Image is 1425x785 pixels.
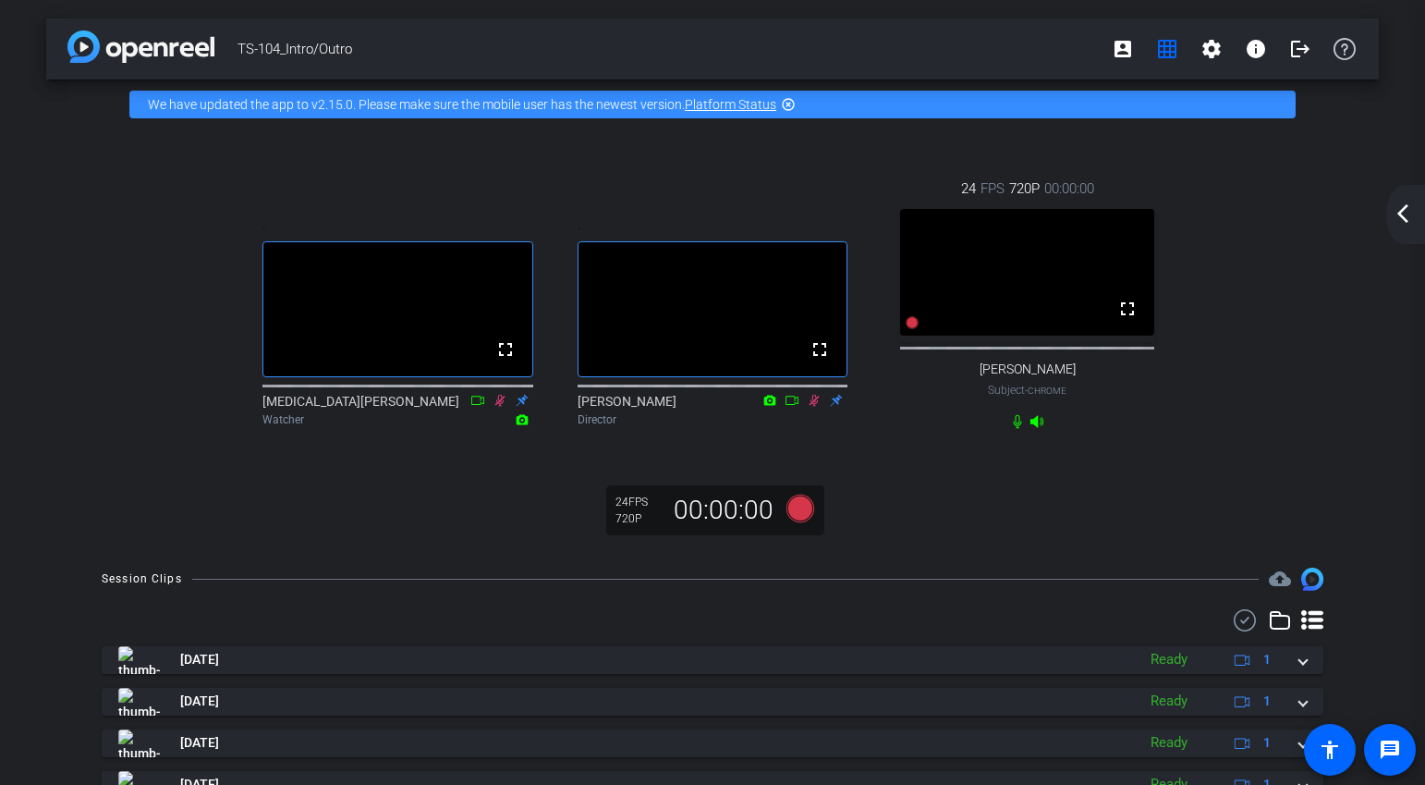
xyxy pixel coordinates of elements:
span: [DATE] [180,733,219,753]
span: 1 [1263,733,1271,753]
img: thumb-nail [118,730,160,757]
span: [PERSON_NAME] [980,362,1076,377]
div: . [262,209,533,241]
span: - [1025,384,1028,397]
span: Destinations for your clips [1269,568,1291,590]
mat-expansion-panel-header: thumb-nail[DATE]Ready1 [102,730,1323,757]
mat-expansion-panel-header: thumb-nail[DATE]Ready1 [102,688,1323,716]
div: Session Clips [102,570,182,588]
span: 1 [1263,650,1271,669]
mat-icon: settings [1200,38,1223,60]
mat-icon: arrow_back_ios_new [1392,202,1414,225]
mat-icon: logout [1289,38,1311,60]
img: thumb-nail [118,646,160,674]
span: 24 [961,178,976,199]
span: Subject [988,382,1066,399]
mat-icon: grid_on [1156,38,1178,60]
mat-icon: fullscreen [809,338,831,361]
mat-icon: cloud_upload [1269,568,1291,590]
mat-expansion-panel-header: thumb-nail[DATE]Ready1 [102,646,1323,674]
div: 720P [615,511,662,526]
div: [PERSON_NAME] [578,392,848,428]
div: [MEDICAL_DATA][PERSON_NAME] [262,392,533,428]
img: thumb-nail [118,688,160,716]
span: 1 [1263,692,1271,711]
div: Ready [1141,649,1197,670]
div: 00:00:00 [662,495,786,526]
img: Session clips [1301,568,1323,590]
div: . [578,209,848,241]
span: FPS [980,178,1005,199]
div: Director [578,411,848,428]
span: FPS [628,496,648,509]
span: Chrome [1028,386,1066,396]
mat-icon: fullscreen [494,338,517,361]
span: 720P [1009,178,1040,199]
mat-icon: accessibility [1319,739,1341,761]
mat-icon: account_box [1112,38,1134,60]
mat-icon: fullscreen [1116,298,1139,320]
div: Ready [1141,691,1197,712]
div: Watcher [262,411,533,428]
mat-icon: highlight_off [781,97,796,112]
mat-icon: message [1379,739,1401,761]
div: We have updated the app to v2.15.0. Please make sure the mobile user has the newest version. [129,91,1296,118]
span: [DATE] [180,692,219,711]
a: Platform Status [685,97,776,112]
div: Ready [1141,732,1197,754]
span: [DATE] [180,650,219,669]
span: 00:00:00 [1044,178,1094,199]
mat-icon: info [1245,38,1267,60]
span: TS-104_Intro/Outro [237,31,1101,67]
div: 24 [615,495,662,509]
img: app-logo [67,31,214,63]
